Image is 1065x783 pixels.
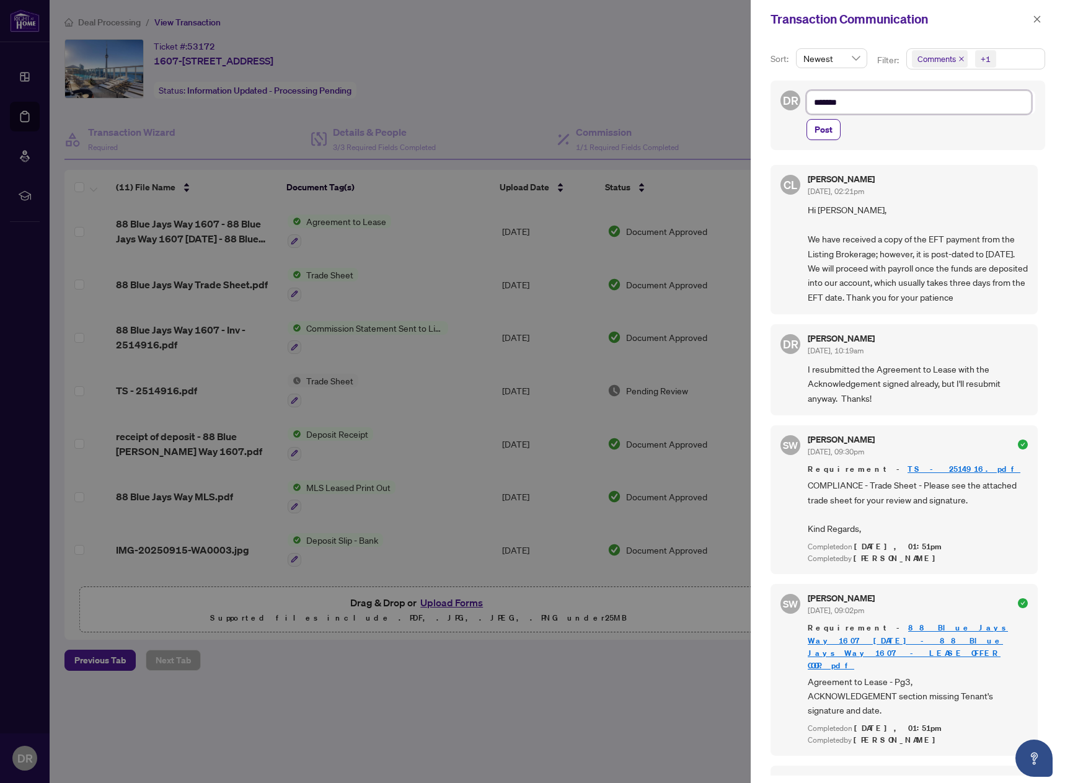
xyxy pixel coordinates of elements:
p: Sort: [771,52,791,66]
span: [DATE], 01:51pm [854,723,943,733]
h5: [PERSON_NAME] [808,175,875,184]
div: Completed on [808,723,1028,735]
span: DR [783,335,798,353]
span: Comments [912,50,968,68]
span: check-circle [1018,598,1028,608]
span: DR [783,92,798,109]
span: COMPLIANCE - Trade Sheet - Please see the attached trade sheet for your review and signature. Kin... [808,478,1028,536]
button: Open asap [1015,740,1053,777]
a: 88 Blue Jays Way 1607 [DATE] - 88 Blue Jays Way 1607 - LEASE OFFER COOP.pdf [808,622,1008,670]
span: Requirement - [808,463,1028,476]
span: [PERSON_NAME] [854,735,942,745]
span: SW [783,596,798,612]
span: Newest [803,49,860,68]
span: [DATE], 02:21pm [808,187,864,196]
span: Agreement to Lease - Pg3, ACKNOWLEDGEMENT section missing Tenant's signature and date. [808,675,1028,718]
span: Hi [PERSON_NAME], We have received a copy of the EFT payment from the Listing Brokerage; however,... [808,203,1028,304]
div: +1 [981,53,991,65]
span: Requirement - [808,622,1028,671]
span: close [958,56,965,62]
span: check-circle [1018,440,1028,449]
span: Comments [917,53,956,65]
div: Completed by [808,553,1028,565]
span: SW [783,438,798,453]
span: close [1033,15,1041,24]
span: Post [815,120,833,139]
span: [DATE], 09:02pm [808,606,864,615]
div: Completed on [808,541,1028,553]
span: [DATE], 10:19am [808,346,864,355]
span: [PERSON_NAME] [854,553,942,564]
h5: [PERSON_NAME] [808,594,875,603]
a: TS - 2514916.pdf [908,464,1020,474]
div: Completed by [808,735,1028,746]
span: [DATE], 01:51pm [854,541,943,552]
span: CL [784,176,797,193]
span: [DATE], 09:30pm [808,447,864,456]
h5: [PERSON_NAME] [808,334,875,343]
span: I resubmitted the Agreement to Lease with the Acknowledgement signed already, but I'll resubmit a... [808,362,1028,405]
div: Transaction Communication [771,10,1029,29]
button: Post [806,119,841,140]
p: Filter: [877,53,901,67]
h5: [PERSON_NAME] [808,435,875,444]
